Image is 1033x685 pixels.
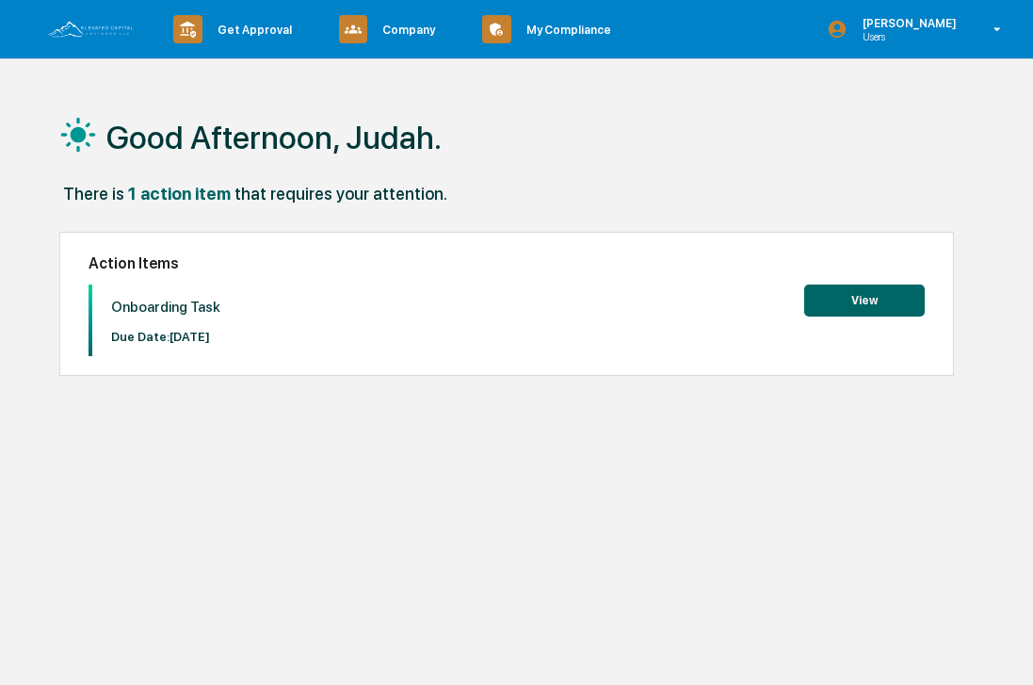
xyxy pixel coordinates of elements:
p: Users [847,30,966,43]
h1: Good Afternoon, Judah. [106,119,442,156]
p: [PERSON_NAME] [847,16,966,30]
button: View [804,285,925,317]
a: View [804,290,925,308]
div: There is [63,184,124,204]
p: Onboarding Task [111,299,220,316]
h2: Action Items [89,254,926,272]
img: logo [45,19,136,40]
p: My Compliance [511,23,621,37]
p: Get Approval [202,23,301,37]
div: that requires your attention. [234,184,447,204]
p: Company [367,23,444,37]
div: 1 action item [128,184,231,204]
p: Due Date: [DATE] [111,330,220,344]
